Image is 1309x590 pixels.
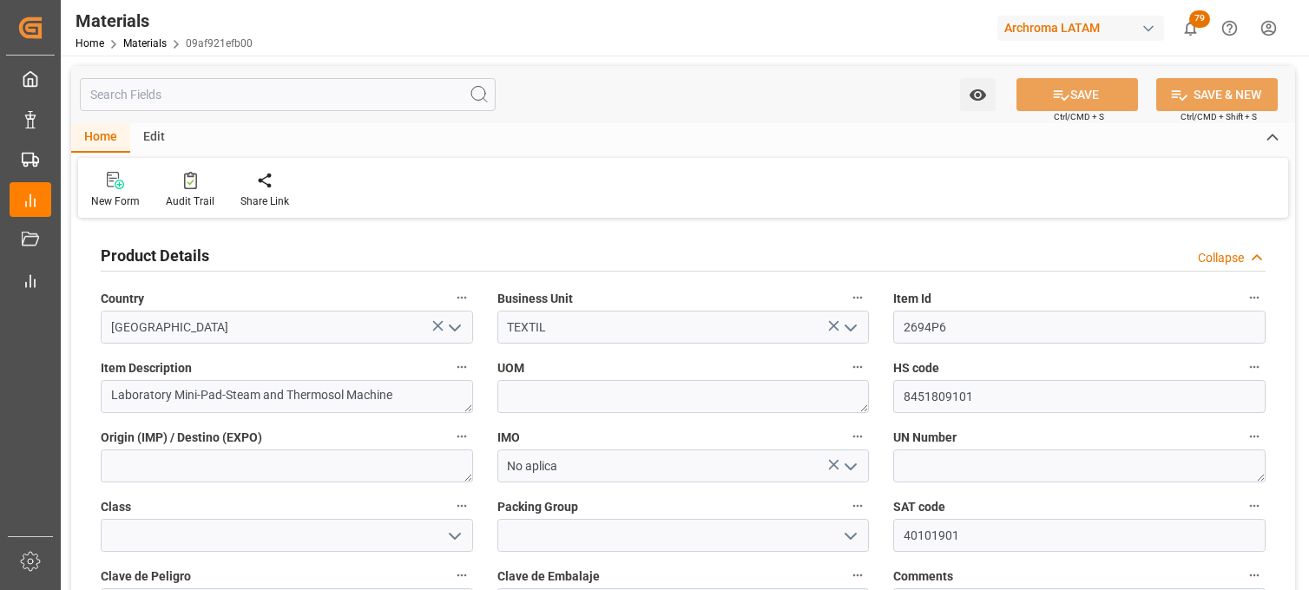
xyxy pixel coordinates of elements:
[166,193,214,209] div: Audit Trail
[101,429,262,447] span: Origin (IMP) / Destino (EXPO)
[1243,286,1266,309] button: Item Id
[1243,564,1266,587] button: Comments
[893,498,945,516] span: SAT code
[893,290,931,308] span: Item Id
[846,495,869,517] button: Packing Group
[497,311,870,344] input: Type to search/select
[71,123,130,153] div: Home
[1243,425,1266,448] button: UN Number
[101,380,473,413] textarea: Laboratory Mini-Pad-Steam and Thermosol Machine
[846,356,869,378] button: UOM
[440,522,466,549] button: open menu
[893,429,957,447] span: UN Number
[101,567,191,586] span: Clave de Peligro
[497,567,600,586] span: Clave de Embalaje
[497,290,573,308] span: Business Unit
[1210,9,1249,48] button: Help Center
[846,564,869,587] button: Clave de Embalaje
[1243,495,1266,517] button: SAT code
[451,425,473,448] button: Origin (IMP) / Destino (EXPO)
[440,314,466,341] button: open menu
[846,286,869,309] button: Business Unit
[1189,10,1210,28] span: 79
[101,244,209,267] h2: Product Details
[497,359,524,377] span: UOM
[960,78,996,111] button: open menu
[240,193,289,209] div: Share Link
[1198,249,1244,267] div: Collapse
[101,359,192,377] span: Item Description
[80,78,496,111] input: Search Fields
[893,567,953,586] span: Comments
[837,522,863,549] button: open menu
[123,37,167,49] a: Materials
[451,356,473,378] button: Item Description
[1054,110,1104,123] span: Ctrl/CMD + S
[497,429,520,447] span: IMO
[893,359,939,377] span: HS code
[1181,110,1257,123] span: Ctrl/CMD + Shift + S
[91,193,140,209] div: New Form
[497,498,578,516] span: Packing Group
[846,425,869,448] button: IMO
[1243,356,1266,378] button: HS code
[76,37,104,49] a: Home
[101,498,131,516] span: Class
[101,290,144,308] span: Country
[451,495,473,517] button: Class
[76,8,253,34] div: Materials
[837,453,863,480] button: open menu
[1016,78,1138,111] button: SAVE
[837,314,863,341] button: open menu
[997,16,1164,41] div: Archroma LATAM
[451,564,473,587] button: Clave de Peligro
[997,11,1171,44] button: Archroma LATAM
[130,123,178,153] div: Edit
[451,286,473,309] button: Country
[1156,78,1278,111] button: SAVE & NEW
[1171,9,1210,48] button: show 79 new notifications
